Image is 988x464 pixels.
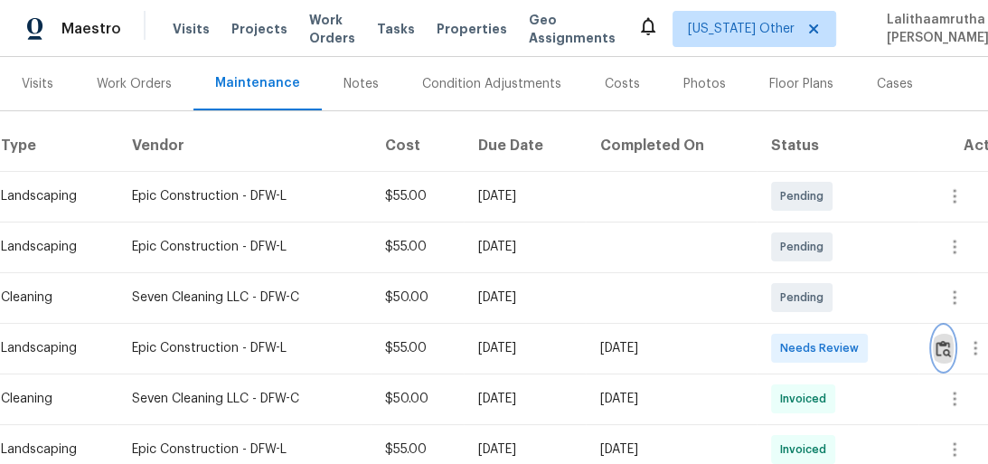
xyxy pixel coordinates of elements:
[132,440,356,459] div: Epic Construction - DFW-L
[780,339,866,357] span: Needs Review
[385,390,449,408] div: $50.00
[478,339,570,357] div: [DATE]
[600,440,743,459] div: [DATE]
[385,339,449,357] div: $55.00
[683,75,726,93] div: Photos
[385,289,449,307] div: $50.00
[1,339,103,357] div: Landscaping
[464,120,585,171] th: Due Date
[757,120,918,171] th: Status
[1,289,103,307] div: Cleaning
[478,390,570,408] div: [DATE]
[529,11,616,47] span: Geo Assignments
[936,340,951,357] img: Review Icon
[600,390,743,408] div: [DATE]
[780,440,833,459] span: Invoiced
[605,75,640,93] div: Costs
[933,327,954,370] button: Review Icon
[385,238,449,256] div: $55.00
[1,440,103,459] div: Landscaping
[478,187,570,205] div: [DATE]
[478,440,570,459] div: [DATE]
[422,75,561,93] div: Condition Adjustments
[371,120,464,171] th: Cost
[780,187,831,205] span: Pending
[1,390,103,408] div: Cleaning
[877,75,913,93] div: Cases
[231,20,287,38] span: Projects
[132,390,356,408] div: Seven Cleaning LLC - DFW-C
[343,75,379,93] div: Notes
[22,75,53,93] div: Visits
[769,75,833,93] div: Floor Plans
[118,120,371,171] th: Vendor
[132,339,356,357] div: Epic Construction - DFW-L
[173,20,210,38] span: Visits
[600,339,743,357] div: [DATE]
[132,187,356,205] div: Epic Construction - DFW-L
[1,238,103,256] div: Landscaping
[132,289,356,307] div: Seven Cleaning LLC - DFW-C
[132,238,356,256] div: Epic Construction - DFW-L
[586,120,757,171] th: Completed On
[780,390,833,408] span: Invoiced
[385,187,449,205] div: $55.00
[385,440,449,459] div: $55.00
[780,289,831,307] span: Pending
[1,187,103,205] div: Landscaping
[688,20,795,38] span: [US_STATE] Other
[478,238,570,256] div: [DATE]
[377,23,415,35] span: Tasks
[215,74,300,92] div: Maintenance
[97,75,172,93] div: Work Orders
[478,289,570,307] div: [DATE]
[309,11,355,47] span: Work Orders
[61,20,121,38] span: Maestro
[780,238,831,256] span: Pending
[437,20,507,38] span: Properties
